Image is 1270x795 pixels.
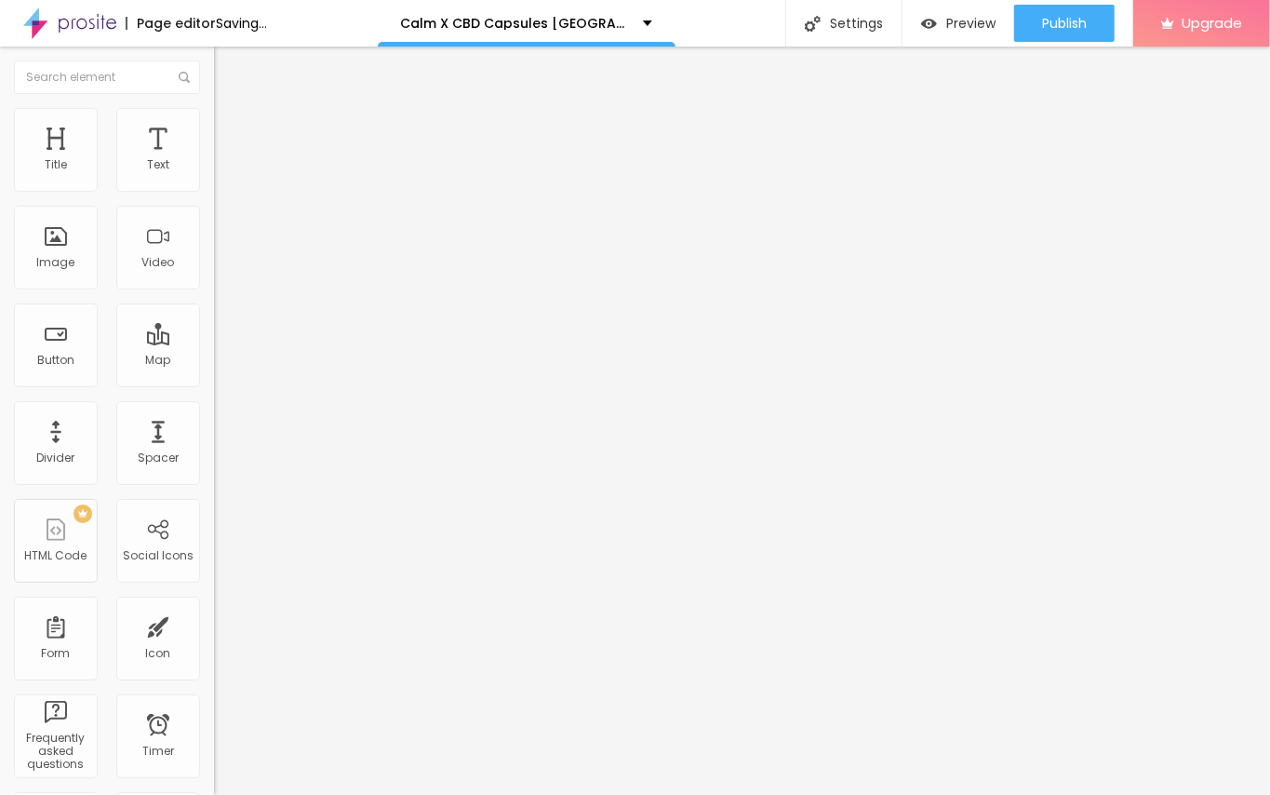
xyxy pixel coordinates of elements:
[142,745,174,758] div: Timer
[1014,5,1115,42] button: Publish
[1042,16,1087,31] span: Publish
[14,61,200,94] input: Search element
[37,451,75,465] div: Divider
[921,16,937,32] img: view-1.svg
[902,5,1014,42] button: Preview
[401,17,629,30] p: Calm X CBD Capsules [GEOGRAPHIC_DATA]
[42,647,71,660] div: Form
[138,451,179,465] div: Spacer
[37,354,74,367] div: Button
[214,47,1270,795] iframe: Editor
[45,158,67,171] div: Title
[146,647,171,660] div: Icon
[37,256,75,269] div: Image
[126,17,216,30] div: Page editor
[147,158,169,171] div: Text
[216,17,267,30] div: Saving...
[1182,15,1242,31] span: Upgrade
[142,256,175,269] div: Video
[805,16,821,32] img: Icone
[25,549,87,562] div: HTML Code
[123,549,194,562] div: Social Icons
[146,354,171,367] div: Map
[179,72,190,83] img: Icone
[19,732,92,772] div: Frequently asked questions
[946,16,996,31] span: Preview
